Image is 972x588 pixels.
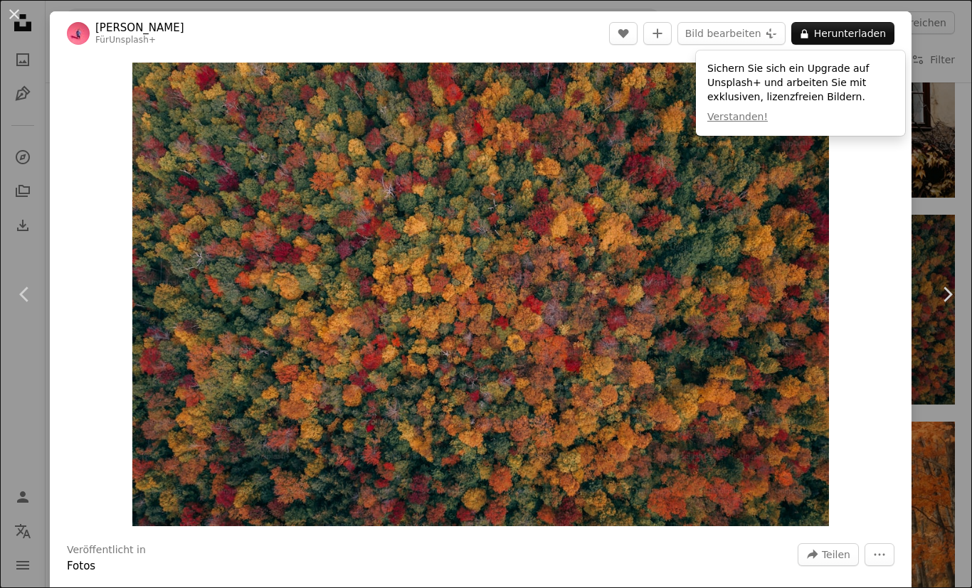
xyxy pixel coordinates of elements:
[922,226,972,363] a: Weiter
[643,22,672,45] button: Zu Kollektion hinzufügen
[677,22,786,45] button: Bild bearbeiten
[132,63,829,526] img: Luftaufnahme eines Waldes mit vielen Bäumen
[95,21,184,35] a: [PERSON_NAME]
[791,22,894,45] button: Herunterladen
[132,63,829,526] button: Dieses Bild heranzoomen
[109,35,156,45] a: Unsplash+
[609,22,638,45] button: Gefällt mir
[707,110,768,124] button: Verstanden!
[696,50,905,136] div: Sichern Sie sich ein Upgrade auf Unsplash+ und arbeiten Sie mit exklusiven, lizenzfreien Bildern.
[798,543,859,566] button: Dieses Bild teilen
[67,560,95,572] a: Fotos
[865,543,894,566] button: Weitere Aktionen
[95,35,184,46] div: Für
[822,544,850,565] span: Teilen
[67,22,90,45] img: Zum Profil von Martin Sanchez
[67,543,146,557] h3: Veröffentlicht in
